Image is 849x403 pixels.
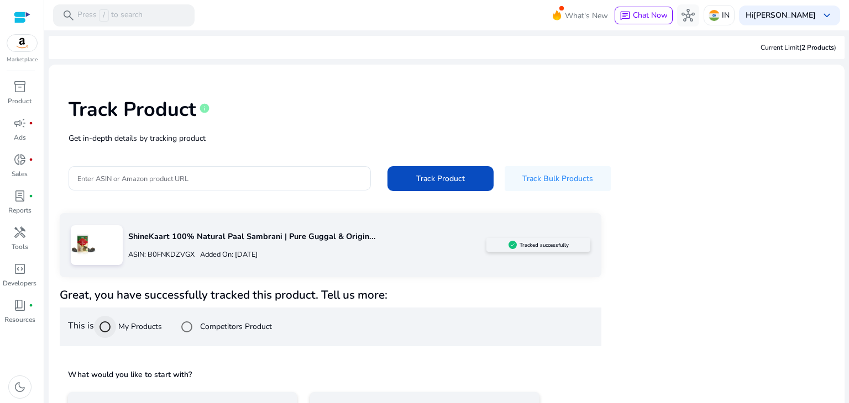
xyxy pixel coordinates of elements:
span: lab_profile [13,189,27,203]
span: Chat Now [633,10,668,20]
p: Hi [746,12,816,19]
span: handyman [13,226,27,239]
span: fiber_manual_record [29,121,33,125]
button: Track Bulk Products [505,166,611,191]
span: hub [682,9,695,22]
span: book_4 [13,299,27,312]
p: ASIN: B0FNKDZVGX [128,250,195,260]
span: fiber_manual_record [29,194,33,198]
span: fiber_manual_record [29,157,33,162]
p: Press to search [77,9,143,22]
p: Added On: [DATE] [195,250,258,260]
b: [PERSON_NAME] [753,10,816,20]
p: Marketplace [7,56,38,64]
span: info [199,103,210,114]
img: amazon.svg [7,35,37,51]
span: What's New [565,6,608,25]
h5: Tracked successfully [520,242,569,248]
span: Track Bulk Products [522,173,593,184]
span: donut_small [13,153,27,166]
h1: Track Product [69,98,196,121]
button: chatChat Now [615,7,673,24]
p: IN [722,6,730,25]
p: Reports [8,205,32,215]
button: Track Product [387,166,494,191]
span: code_blocks [13,262,27,275]
p: Get in-depth details by tracking product [69,132,825,144]
img: in.svg [709,10,720,21]
div: Current Limit ) [761,43,836,52]
span: fiber_manual_record [29,303,33,307]
span: inventory_2 [13,80,27,93]
span: keyboard_arrow_down [820,9,834,22]
span: / [99,9,109,22]
span: chat [620,10,631,22]
img: sellerapp_active [509,241,517,249]
span: Track Product [416,173,465,184]
label: My Products [116,321,162,332]
div: This is [60,307,601,346]
span: campaign [13,116,27,130]
span: search [62,9,75,22]
p: Product [8,96,32,106]
p: Developers [3,278,36,288]
span: dark_mode [13,380,27,394]
p: Ads [14,132,26,142]
p: Sales [12,169,28,179]
img: 81gDApjq4JL.jpg [71,231,96,256]
p: ShineKaart 100% Natural Paal Sambrani | Pure Guggal & Origin... [128,231,486,243]
span: (2 Products [799,43,834,52]
h5: What would you like to start with? [68,369,593,380]
button: hub [677,4,699,26]
p: Resources [4,315,35,325]
h4: Great, you have successfully tracked this product. Tell us more: [60,288,601,302]
label: Competitors Product [198,321,272,332]
p: Tools [12,242,28,252]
